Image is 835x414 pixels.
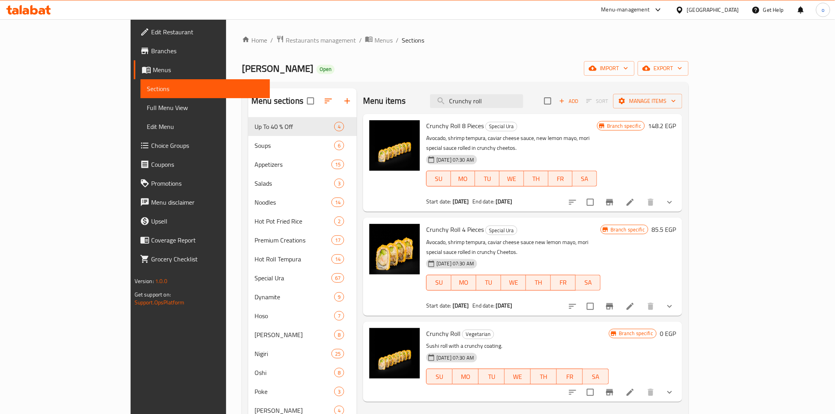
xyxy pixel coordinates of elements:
div: Premium Creations [255,235,331,245]
span: Crunchy Roll 4 Pieces [426,224,484,235]
span: Nigiri [255,349,331,358]
div: items [334,368,344,377]
a: Support.OpsPlatform [135,297,185,308]
div: Dynamite [255,292,334,302]
span: FR [552,173,570,185]
span: FR [560,371,580,382]
button: Manage items [613,94,682,108]
span: [PERSON_NAME] [255,330,334,339]
button: SU [426,171,451,186]
div: items [331,349,344,358]
span: Restaurants management [286,35,356,45]
span: Hot Pot Fried Rice [255,216,334,226]
a: Restaurants management [276,35,356,45]
button: show more [660,383,679,402]
span: Select section first [581,95,613,107]
div: Oshi [255,368,334,377]
span: Branch specific [616,330,656,337]
button: TU [479,369,505,384]
span: Get support on: [135,289,171,300]
button: TU [475,171,500,186]
span: 14 [332,199,344,206]
div: items [331,198,344,207]
button: TU [476,275,501,291]
button: TH [524,171,549,186]
svg: Show Choices [665,388,674,397]
div: items [334,179,344,188]
span: Add item [556,95,581,107]
b: [DATE] [453,300,469,311]
img: Crunchy Roll 8 Pieces [369,120,420,171]
span: Manage items [620,96,676,106]
div: [GEOGRAPHIC_DATA] [687,6,739,14]
div: Appetizers15 [248,155,357,174]
h2: Menu sections [251,95,303,107]
button: SA [583,369,609,384]
button: TH [531,369,557,384]
div: items [334,292,344,302]
span: Menus [153,65,264,75]
span: Edit Menu [147,122,264,131]
a: Edit menu item [625,198,635,207]
span: Coupons [151,160,264,169]
div: Open [316,65,335,74]
span: Upsell [151,216,264,226]
span: MO [456,371,476,382]
div: Hoso7 [248,306,357,325]
span: SA [576,173,594,185]
span: Special Ura [486,122,517,131]
span: 7 [335,312,344,320]
button: export [638,61,689,76]
span: Up To 40 % Off [255,122,334,131]
div: items [334,141,344,150]
span: Select to update [582,298,599,315]
button: Add section [338,91,357,110]
span: 3 [335,388,344,395]
span: Select to update [582,384,599,401]
a: Coverage Report [134,231,270,250]
a: Promotions [134,174,270,193]
span: 67 [332,274,344,282]
img: Crunchy Roll [369,328,420,379]
button: SA [576,275,601,291]
span: 1.0.0 [155,276,167,286]
div: Special Ura [485,226,517,235]
a: Upsell [134,212,270,231]
span: FR [554,277,573,288]
span: 9 [335,293,344,301]
div: Special Ura67 [248,269,357,287]
button: sort-choices [563,193,582,212]
div: Up To 40 % Off4 [248,117,357,136]
div: Noodles14 [248,193,357,212]
a: Edit Restaurant [134,22,270,41]
span: SA [579,277,597,288]
button: show more [660,297,679,316]
span: Branches [151,46,264,56]
span: TU [479,277,498,288]
span: export [644,63,682,73]
b: [DATE] [496,300,512,311]
button: WE [505,369,531,384]
input: search [430,94,523,108]
a: Grocery Checklist [134,250,270,269]
h6: 85.5 EGP [652,224,676,235]
span: 6 [335,142,344,149]
span: Crunchy Roll 8 Pieces [426,120,484,132]
span: Edit Restaurant [151,27,264,37]
span: Choice Groups [151,141,264,150]
div: Hot Pot Fried Rice2 [248,212,357,231]
span: Appetizers [255,160,331,169]
span: Menu disclaimer [151,198,264,207]
div: items [334,330,344,339]
a: Sections [140,79,270,98]
span: Menus [374,35,393,45]
a: Menus [365,35,393,45]
nav: breadcrumb [242,35,689,45]
span: SU [430,277,448,288]
span: 17 [332,237,344,244]
span: MO [455,277,473,288]
div: Salads [255,179,334,188]
span: 8 [335,331,344,339]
